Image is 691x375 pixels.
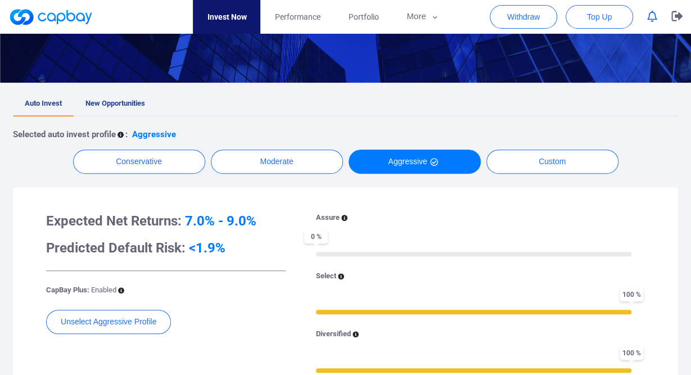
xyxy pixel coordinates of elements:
h3: Expected Net Returns: [46,212,286,230]
button: Unselect Aggressive Profile [46,310,171,334]
span: 100 % [620,346,643,360]
span: Auto Invest [25,99,62,107]
p: Assure [316,212,340,224]
button: Top Up [566,5,633,29]
span: Enabled [91,286,116,294]
p: Select [316,270,336,282]
span: 100 % [620,287,643,301]
span: 7.0% - 9.0% [185,213,256,229]
button: Withdraw [490,5,557,29]
span: 0 % [304,229,328,243]
span: Portfolio [348,11,378,23]
h3: Predicted Default Risk: [46,239,286,257]
p: Aggressive [132,128,176,141]
span: Performance [274,11,320,23]
button: Moderate [211,150,343,174]
button: Conservative [73,150,205,174]
span: New Opportunities [85,99,145,107]
p: CapBay Plus: [46,284,116,296]
button: Aggressive [349,150,481,174]
span: <1.9% [189,240,225,256]
p: Diversified [316,328,351,340]
p: Selected auto invest profile [13,128,116,141]
p: : [125,128,128,141]
span: Top Up [587,11,612,22]
button: Custom [486,150,618,174]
